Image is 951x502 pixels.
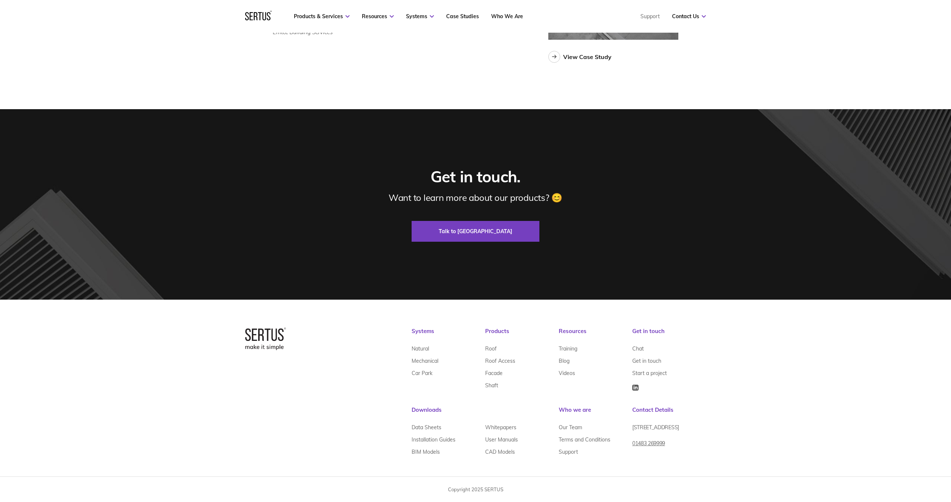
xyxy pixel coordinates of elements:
div: Want to learn more about our products? 😊 [389,192,562,203]
a: Contact Us [672,13,706,20]
a: CAD Models [485,446,515,458]
a: Mechanical [412,355,438,367]
a: Support [640,13,660,20]
a: Videos [559,367,575,379]
a: Start a project [632,367,667,379]
a: Whitepapers [485,421,516,433]
div: Downloads [412,406,559,421]
span: [STREET_ADDRESS] [632,424,679,431]
a: Training [559,342,577,355]
div: Who we are [559,406,632,421]
a: Support [559,446,578,458]
a: 01483 269999 [632,437,665,455]
a: Systems [406,13,434,20]
a: Terms and Conditions [559,433,610,446]
a: View Case Study [548,51,611,63]
a: Data Sheets [412,421,441,433]
a: Talk to [GEOGRAPHIC_DATA] [412,221,539,242]
div: Get in touch. [431,167,520,187]
a: Chat [632,342,644,355]
a: Case Studies [446,13,479,20]
a: Roof [485,342,497,355]
a: BIM Models [412,446,440,458]
a: Who We Are [491,13,523,20]
a: Installation Guides [412,433,455,446]
a: User Manuals [485,433,518,446]
a: Car Park [412,367,432,379]
a: Shaft [485,379,498,391]
img: Icon [632,385,639,391]
iframe: Chat Widget [817,416,951,502]
a: Facade [485,367,503,379]
div: Resources [559,327,632,342]
div: Systems [412,327,485,342]
a: Resources [362,13,394,20]
div: Contact Details [632,406,706,421]
a: Blog [559,355,569,367]
div: View Case Study [563,53,611,61]
a: Our Team [559,421,582,433]
a: Products & Services [294,13,350,20]
a: Natural [412,342,429,355]
div: Products [485,327,559,342]
a: Get in touch [632,355,661,367]
a: Roof Access [485,355,515,367]
div: Get in touch [632,327,706,342]
img: logo-box-2bec1e6d7ed5feb70a4f09a85fa1bbdd.png [245,327,286,350]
